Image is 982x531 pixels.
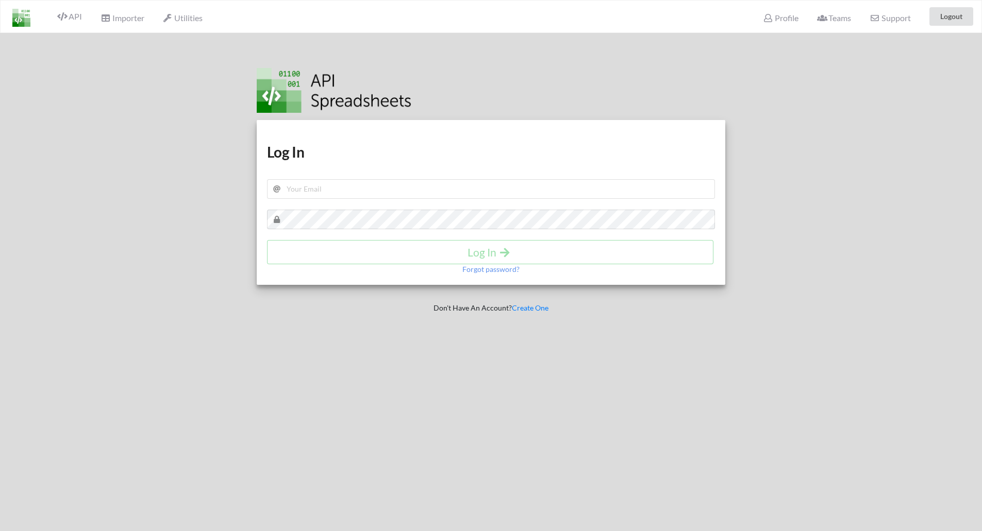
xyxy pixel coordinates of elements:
[57,11,82,21] span: API
[817,13,851,23] span: Teams
[257,68,411,113] img: Logo.png
[929,7,973,26] button: Logout
[462,264,520,275] p: Forgot password?
[12,9,30,27] img: LogoIcon.png
[763,13,798,23] span: Profile
[870,14,910,22] span: Support
[512,303,548,312] a: Create One
[163,13,203,23] span: Utilities
[267,179,715,199] input: Your Email
[249,303,733,313] p: Don't Have An Account?
[267,143,715,161] h1: Log In
[101,13,144,23] span: Importer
